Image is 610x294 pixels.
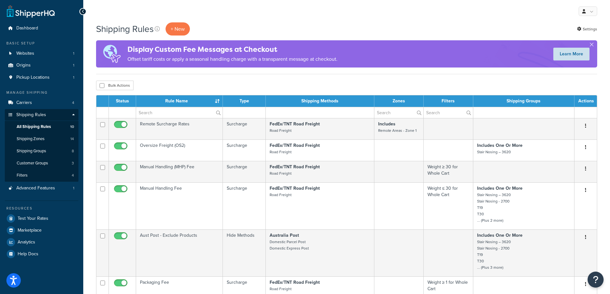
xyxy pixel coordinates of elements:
[70,136,74,142] span: 14
[5,72,78,83] a: Pickup Locations 1
[73,186,74,191] span: 1
[374,107,423,118] input: Search
[16,75,50,80] span: Pickup Locations
[5,182,78,194] a: Advanced Features 1
[127,55,338,64] p: Offset tariff costs or apply a seasonal handling charge with a transparent message at checkout.
[270,279,320,286] strong: FedEx/TNT Road Freight
[223,229,266,276] td: Hide Methods
[16,100,32,106] span: Carriers
[136,107,223,118] input: Search
[16,51,34,56] span: Websites
[17,136,45,142] span: Shipping Zones
[109,95,136,107] th: Status
[5,48,78,60] li: Websites
[270,286,291,292] small: Road Freight
[270,142,320,149] strong: FedEx/TNT Road Freight
[270,171,291,176] small: Road Freight
[16,63,31,68] span: Origins
[5,157,78,169] li: Customer Groups
[5,22,78,34] a: Dashboard
[270,185,320,192] strong: FedEx/TNT Road Freight
[477,239,511,270] small: Stair Nosing – 3620 Stair Nosing - 2700 T19 T30 ... (Plus 3 more)
[5,170,78,181] li: Filters
[5,170,78,181] a: Filters 4
[72,148,74,154] span: 8
[424,107,473,118] input: Search
[5,182,78,194] li: Advanced Features
[166,22,190,36] p: + New
[72,100,74,106] span: 4
[270,149,291,155] small: Road Freight
[5,236,78,248] a: Analytics
[136,161,223,182] td: Manual Handling (MHP) Fee
[18,216,48,221] span: Test Your Rates
[378,128,417,133] small: Remote Areas - Zone 1
[72,173,74,178] span: 4
[223,182,266,229] td: Surcharge
[473,95,574,107] th: Shipping Groups
[374,95,424,107] th: Zones
[136,229,223,276] td: Aust Post - Exclude Products
[270,128,291,133] small: Road Freight
[17,124,51,130] span: All Shipping Rules
[136,118,223,139] td: Remote Surcharge Rates
[5,60,78,71] a: Origins 1
[70,124,74,130] span: 10
[5,90,78,95] div: Manage Shipping
[127,44,338,55] h4: Display Custom Fee Messages at Checkout
[5,48,78,60] a: Websites 1
[17,161,48,166] span: Customer Groups
[5,145,78,157] li: Shipping Groups
[223,118,266,139] td: Surcharge
[588,272,604,288] button: Open Resource Center
[5,213,78,224] a: Test Your Rates
[17,173,28,178] span: Filters
[270,163,320,170] strong: FedEx/TNT Road Freight
[18,251,38,257] span: Help Docs
[18,228,42,233] span: Marketplace
[5,109,78,121] a: Shipping Rules
[5,157,78,169] a: Customer Groups 3
[378,121,395,127] strong: Includes
[72,161,74,166] span: 3
[16,26,38,31] span: Dashboard
[477,192,511,223] small: Stair Nosing – 3620 Stair Nosing - 2700 T19 T30 ... (Plus 2 more)
[73,51,74,56] span: 1
[136,95,223,107] th: Rule Name : activate to sort column ascending
[477,185,523,192] strong: Includes One Or More
[5,145,78,157] a: Shipping Groups 8
[270,192,291,198] small: Road Freight
[223,95,266,107] th: Type
[477,149,511,155] small: Stair Nosing – 3620
[223,139,266,161] td: Surcharge
[136,182,223,229] td: Manual Handling Fee
[5,97,78,109] a: Carriers 4
[7,5,55,18] a: ShipperHQ Home
[477,142,523,149] strong: Includes One Or More
[17,148,46,154] span: Shipping Groups
[73,63,74,68] span: 1
[577,25,597,34] a: Settings
[5,109,78,182] li: Shipping Rules
[270,232,299,239] strong: Australia Post
[5,133,78,145] li: Shipping Zones
[477,232,523,239] strong: Includes One Or More
[424,95,473,107] th: Filters
[136,139,223,161] td: Oversize Freight (OS2)
[96,23,154,35] h1: Shipping Rules
[16,186,55,191] span: Advanced Features
[5,60,78,71] li: Origins
[424,182,473,229] td: Weight ≤ 30 for Whole Cart
[266,95,374,107] th: Shipping Methods
[5,248,78,260] li: Help Docs
[73,75,74,80] span: 1
[5,72,78,83] li: Pickup Locations
[16,112,46,118] span: Shipping Rules
[5,225,78,236] a: Marketplace
[270,239,309,251] small: Domestic Parcel Post Domestic Express Post
[5,121,78,133] li: All Shipping Rules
